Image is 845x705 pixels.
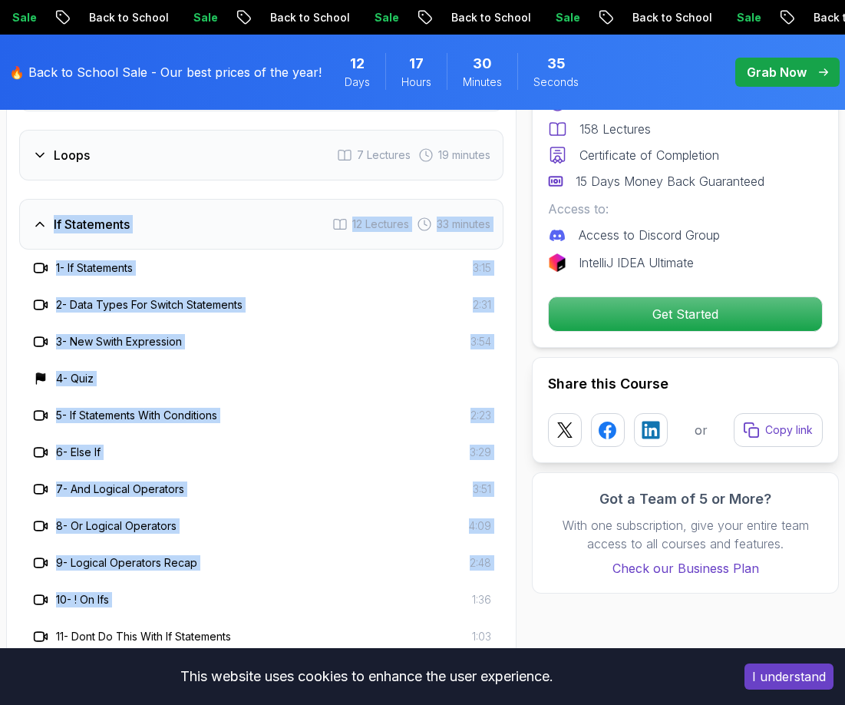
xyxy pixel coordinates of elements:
button: Loops7 Lectures 19 minutes [19,130,503,180]
span: 1:36 [472,592,491,607]
h3: 11 - Dont Do This With If Statements [56,629,231,644]
button: Accept cookies [744,664,833,690]
p: With one subscription, give your entire team access to all courses and features. [548,516,823,553]
p: Sale [533,10,582,25]
p: Copy link [765,422,813,438]
span: 17 Hours [409,53,424,74]
p: Back to School [609,10,714,25]
p: Grab Now [747,63,807,81]
span: 35 Seconds [547,53,566,74]
p: Sale [170,10,220,25]
p: 15 Days Money Back Guaranteed [576,172,764,190]
p: or [695,421,708,439]
button: If Statements12 Lectures 33 minutes [19,199,503,250]
span: 3:54 [470,334,491,349]
h3: Loops [54,146,90,164]
span: 2:23 [470,408,491,423]
p: Back to School [428,10,533,25]
h3: 7 - And Logical Operators [56,482,184,497]
p: Sale [714,10,763,25]
span: 2:48 [470,555,491,571]
span: Days [345,74,370,90]
h3: 6 - Else If [56,445,101,460]
p: Certificate of Completion [579,146,719,164]
span: 3:15 [473,260,491,276]
p: Back to School [66,10,170,25]
p: Get Started [549,297,822,331]
span: 7 Lectures [357,147,411,163]
img: jetbrains logo [548,253,566,272]
h3: 8 - Or Logical Operators [56,518,177,534]
a: Check our Business Plan [548,559,823,578]
h3: 9 - Logical Operators Recap [56,555,197,571]
span: 2:31 [473,297,491,313]
span: 30 Minutes [473,53,492,74]
button: Copy link [734,413,823,447]
p: Access to Discord Group [579,226,720,244]
span: 19 minutes [438,147,490,163]
h2: Share this Course [548,373,823,395]
button: Get Started [548,296,823,332]
span: Minutes [463,74,502,90]
span: 3:29 [470,445,491,460]
h3: 3 - New Swith Expression [56,334,182,349]
p: 🔥 Back to School Sale - Our best prices of the year! [9,63,322,81]
span: 4:09 [469,518,491,534]
h3: Got a Team of 5 or More? [548,488,823,510]
h3: 5 - If Statements With Conditions [56,408,217,423]
h3: 10 - ! On Ifs [56,592,109,607]
div: This website uses cookies to enhance the user experience. [12,660,721,693]
p: IntelliJ IDEA Ultimate [579,253,694,272]
p: 158 Lectures [579,120,651,138]
span: 12 Days [350,53,365,74]
p: Back to School [247,10,352,25]
h3: 2 - Data Types For Switch Statements [56,297,243,313]
span: Hours [401,74,431,90]
span: 1:03 [472,629,491,644]
p: Access to: [548,200,823,218]
span: 3:51 [473,482,491,497]
h3: 1 - If Statements [56,260,133,276]
h3: 4 - Quiz [56,371,94,386]
p: Sale [352,10,401,25]
span: Seconds [533,74,579,90]
span: 12 Lectures [352,217,409,232]
span: 33 minutes [437,217,490,232]
h3: If Statements [54,215,130,233]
